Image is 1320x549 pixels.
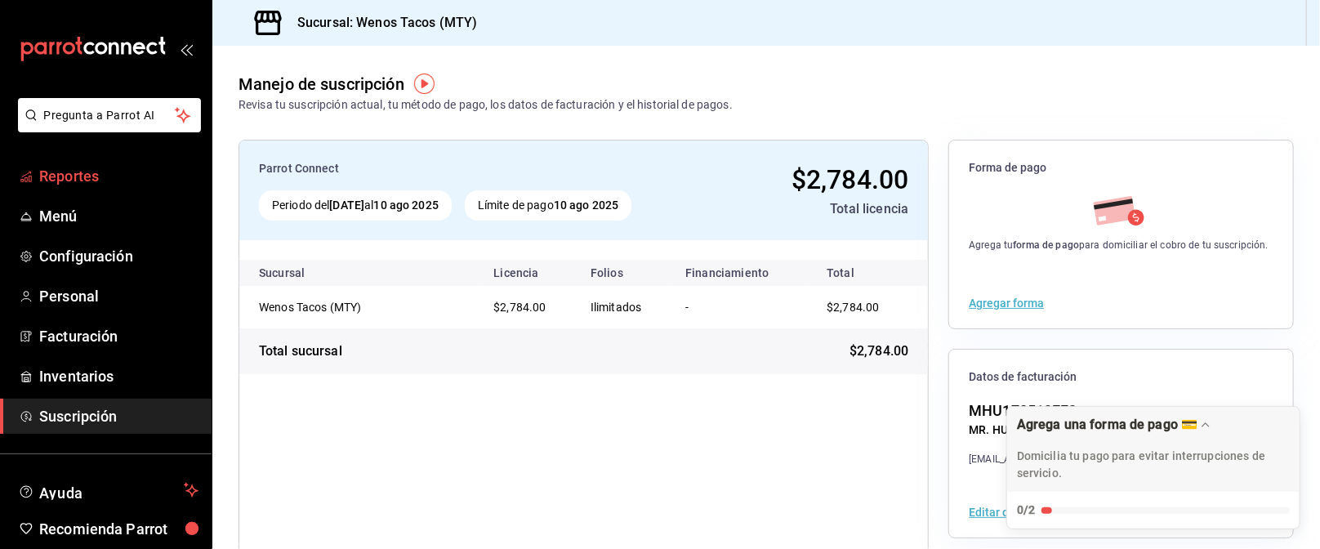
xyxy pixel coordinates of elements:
div: [EMAIL_ADDRESS][DOMAIN_NAME] [969,452,1126,466]
div: Sucursal [259,266,349,279]
span: Forma de pago [969,160,1273,176]
div: Agrega una forma de pago 💳 [1017,417,1197,432]
a: Pregunta a Parrot AI [11,118,201,136]
span: Pregunta a Parrot AI [44,107,176,124]
span: $2,784.00 [827,301,879,314]
th: Folios [577,260,672,286]
div: Periodo del al [259,190,452,221]
button: Editar datos [969,507,1032,518]
span: Personal [39,285,198,307]
div: Parrot Connect [259,160,705,177]
strong: [DATE] [329,199,364,212]
div: Revisa tu suscripción actual, tu método de pago, los datos de facturación y el historial de pagos. [239,96,733,114]
th: Total [807,260,928,286]
div: Wenos Tacos (MTY) [259,299,422,315]
div: Total sucursal [259,341,342,361]
span: $2,784.00 [493,301,546,314]
span: Suscripción [39,405,198,427]
span: Inventarios [39,365,198,387]
th: Licencia [480,260,577,286]
span: Facturación [39,325,198,347]
div: MR. HUINOS COMPANY [969,422,1126,439]
strong: 10 ago 2025 [374,199,439,212]
td: - [672,286,807,328]
div: Agrega una forma de pago 💳 [1006,406,1300,529]
span: Configuración [39,245,198,267]
div: MHU170519EF2 [969,399,1126,422]
img: Tooltip marker [414,74,435,94]
div: Total licencia [718,199,908,219]
div: Agrega tu para domiciliar el cobro de tu suscripción. [969,238,1269,252]
span: $2,784.00 [792,164,908,195]
button: Agregar forma [969,297,1044,309]
div: Límite de pago [465,190,631,221]
td: Ilimitados [577,286,672,328]
strong: forma de pago [1014,239,1080,251]
div: Drag to move checklist [1007,407,1300,492]
h3: Sucursal: Wenos Tacos (MTY) [284,13,478,33]
p: Domicilia tu pago para evitar interrupciones de servicio. [1017,448,1290,482]
strong: 10 ago 2025 [554,199,618,212]
div: 0/2 [1017,502,1035,519]
span: Reportes [39,165,198,187]
span: Menú [39,205,198,227]
span: Ayuda [39,480,177,500]
button: Expand Checklist [1007,407,1300,529]
th: Financiamiento [672,260,807,286]
span: Datos de facturación [969,369,1273,385]
div: Manejo de suscripción [239,72,404,96]
span: $2,784.00 [850,341,908,361]
span: Recomienda Parrot [39,518,198,540]
button: Pregunta a Parrot AI [18,98,201,132]
button: open_drawer_menu [180,42,193,56]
